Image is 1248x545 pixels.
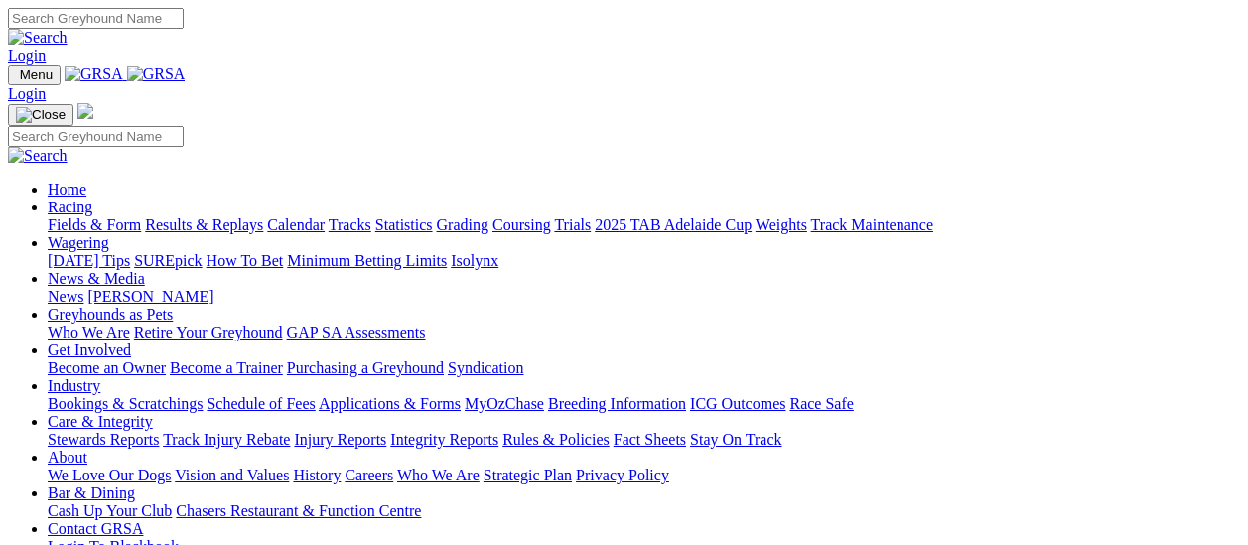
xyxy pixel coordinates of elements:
[8,65,61,85] button: Toggle navigation
[48,467,171,483] a: We Love Our Dogs
[319,395,461,412] a: Applications & Forms
[16,107,66,123] img: Close
[77,103,93,119] img: logo-grsa-white.png
[48,199,92,215] a: Racing
[789,395,853,412] a: Race Safe
[548,395,686,412] a: Breeding Information
[48,359,1240,377] div: Get Involved
[48,252,1240,270] div: Wagering
[48,395,203,412] a: Bookings & Scratchings
[756,216,807,233] a: Weights
[451,252,498,269] a: Isolynx
[267,216,325,233] a: Calendar
[48,467,1240,484] div: About
[134,324,283,341] a: Retire Your Greyhound
[48,520,143,537] a: Contact GRSA
[8,29,68,47] img: Search
[48,431,1240,449] div: Care & Integrity
[48,216,1240,234] div: Racing
[48,324,130,341] a: Who We Are
[20,68,53,82] span: Menu
[690,431,781,448] a: Stay On Track
[87,288,213,305] a: [PERSON_NAME]
[207,252,284,269] a: How To Bet
[287,359,444,376] a: Purchasing a Greyhound
[48,252,130,269] a: [DATE] Tips
[8,104,73,126] button: Toggle navigation
[176,502,421,519] a: Chasers Restaurant & Function Centre
[175,467,289,483] a: Vision and Values
[293,467,341,483] a: History
[8,8,184,29] input: Search
[48,341,131,358] a: Get Involved
[437,216,488,233] a: Grading
[48,431,159,448] a: Stewards Reports
[8,85,46,102] a: Login
[48,270,145,287] a: News & Media
[294,431,386,448] a: Injury Reports
[170,359,283,376] a: Become a Trainer
[48,449,87,466] a: About
[397,467,480,483] a: Who We Are
[329,216,371,233] a: Tracks
[127,66,186,83] img: GRSA
[554,216,591,233] a: Trials
[492,216,551,233] a: Coursing
[375,216,433,233] a: Statistics
[48,288,1240,306] div: News & Media
[8,147,68,165] img: Search
[690,395,785,412] a: ICG Outcomes
[614,431,686,448] a: Fact Sheets
[448,359,523,376] a: Syndication
[48,502,172,519] a: Cash Up Your Club
[48,377,100,394] a: Industry
[576,467,669,483] a: Privacy Policy
[48,359,166,376] a: Become an Owner
[145,216,263,233] a: Results & Replays
[48,181,86,198] a: Home
[390,431,498,448] a: Integrity Reports
[65,66,123,83] img: GRSA
[48,395,1240,413] div: Industry
[48,413,153,430] a: Care & Integrity
[287,252,447,269] a: Minimum Betting Limits
[48,288,83,305] a: News
[287,324,426,341] a: GAP SA Assessments
[163,431,290,448] a: Track Injury Rebate
[8,126,184,147] input: Search
[48,216,141,233] a: Fields & Form
[134,252,202,269] a: SUREpick
[48,324,1240,341] div: Greyhounds as Pets
[811,216,933,233] a: Track Maintenance
[48,234,109,251] a: Wagering
[465,395,544,412] a: MyOzChase
[48,484,135,501] a: Bar & Dining
[484,467,572,483] a: Strategic Plan
[345,467,393,483] a: Careers
[8,47,46,64] a: Login
[595,216,752,233] a: 2025 TAB Adelaide Cup
[48,306,173,323] a: Greyhounds as Pets
[48,502,1240,520] div: Bar & Dining
[207,395,315,412] a: Schedule of Fees
[502,431,610,448] a: Rules & Policies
